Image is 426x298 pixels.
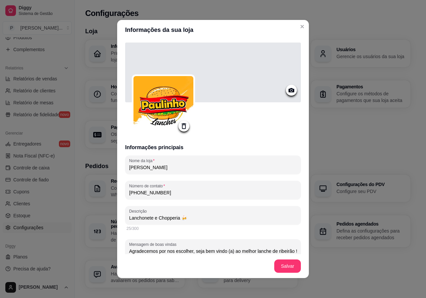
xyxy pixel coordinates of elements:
[129,164,297,171] input: Nome da loja
[129,158,157,163] label: Nome da loja
[297,21,308,32] button: Close
[129,208,149,214] label: Descrição
[129,215,297,221] input: Descrição
[274,259,301,273] button: Salvar
[129,242,179,247] label: Mensagem de boas vindas
[129,189,297,196] input: Número de contato
[117,20,309,40] header: Informações da sua loja
[129,183,167,189] label: Número de contato
[133,76,193,136] img: logo da loja
[129,248,297,254] input: Mensagem de boas vindas
[125,144,301,151] h3: Informações principais
[126,226,300,231] div: 25/300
